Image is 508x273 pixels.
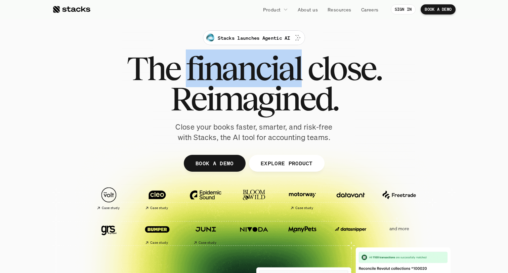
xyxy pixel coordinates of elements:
[102,206,120,210] h2: Case study
[378,226,420,232] p: and more
[328,6,351,13] p: Resources
[425,7,452,12] p: BOOK A DEMO
[199,241,216,245] h2: Case study
[260,158,312,168] p: EXPLORE PRODUCT
[88,184,130,213] a: Case study
[263,6,281,13] p: Product
[298,6,318,13] p: About us
[361,6,379,13] p: Careers
[295,206,313,210] h2: Case study
[421,4,456,14] a: BOOK A DEMO
[294,3,322,15] a: About us
[185,218,226,247] a: Case study
[203,30,305,45] a: Stacks launches Agentic AI
[249,155,324,172] a: EXPLORE PRODUCT
[357,3,383,15] a: Careers
[184,155,246,172] a: BOOK A DEMO
[150,206,168,210] h2: Case study
[170,83,338,114] span: Reimagined.
[170,122,338,143] p: Close your books faster, smarter, and risk-free with Stacks, the AI tool for accounting teams.
[391,4,416,14] a: SIGN IN
[79,156,109,161] a: Privacy Policy
[127,53,180,83] span: The
[196,158,234,168] p: BOOK A DEMO
[136,218,178,247] a: Case study
[186,53,302,83] span: financial
[307,53,381,83] span: close.
[282,184,323,213] a: Case study
[218,34,290,41] p: Stacks launches Agentic AI
[395,7,412,12] p: SIGN IN
[136,184,178,213] a: Case study
[324,3,355,15] a: Resources
[150,241,168,245] h2: Case study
